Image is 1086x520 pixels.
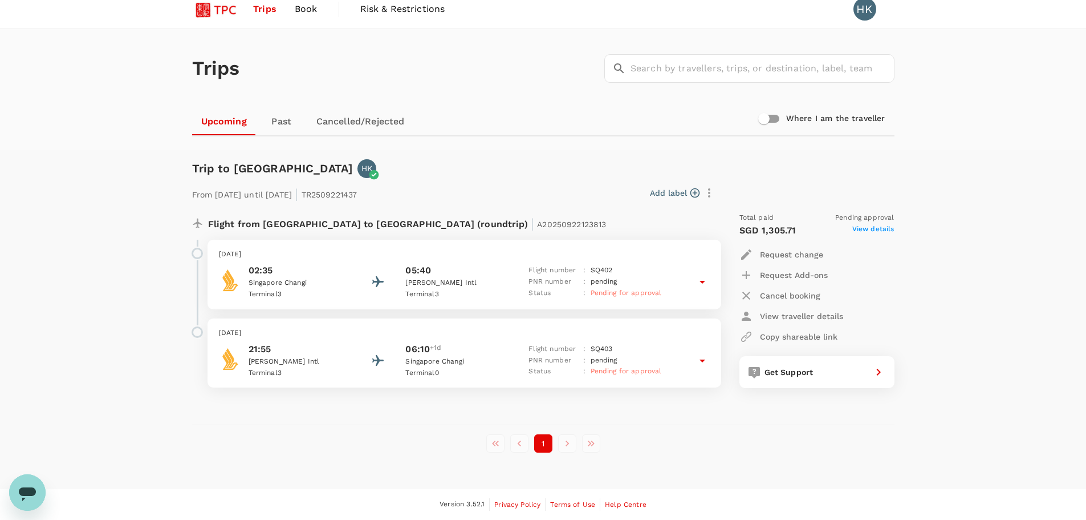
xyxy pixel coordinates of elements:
[219,249,710,260] p: [DATE]
[494,498,540,511] a: Privacy Policy
[219,348,242,370] img: Singapore Airlines
[528,276,579,288] p: PNR number
[591,367,662,375] span: Pending for approval
[249,368,351,379] p: Terminal 3
[591,289,662,297] span: Pending for approval
[249,342,351,356] p: 21:55
[219,269,242,292] img: Singapore Airlines
[591,355,617,366] p: pending
[739,212,774,224] span: Total paid
[550,498,595,511] a: Terms of Use
[739,285,820,306] button: Cancel booking
[591,344,613,355] p: SQ 403
[760,331,837,342] p: Copy shareable link
[760,269,828,281] p: Request Add-ons
[440,499,485,510] span: Version 3.52.1
[739,306,843,326] button: View traveller details
[739,244,823,265] button: Request change
[760,249,823,260] p: Request change
[360,2,445,16] span: Risk & Restrictions
[192,108,256,135] a: Upcoming
[405,289,508,300] p: Terminal 3
[9,474,46,511] iframe: Button to launch messaging window
[494,501,540,509] span: Privacy Policy
[253,2,276,16] span: Trips
[583,288,585,299] p: :
[405,277,508,289] p: [PERSON_NAME] Intl
[583,265,585,276] p: :
[405,368,508,379] p: Terminal 0
[835,212,894,224] span: Pending approval
[405,356,508,368] p: Singapore Changi
[192,183,357,203] p: From [DATE] until [DATE] TR2509221437
[192,29,240,108] h1: Trips
[760,311,843,322] p: View traveller details
[852,224,894,237] span: View details
[528,355,579,366] p: PNR number
[631,54,894,83] input: Search by travellers, trips, or destination, label, team
[760,290,820,301] p: Cancel booking
[764,368,814,377] span: Get Support
[583,276,585,288] p: :
[739,326,837,347] button: Copy shareable link
[739,224,796,237] p: SGD 1,305.71
[307,108,414,135] a: Cancelled/Rejected
[208,212,607,233] p: Flight from [GEOGRAPHIC_DATA] to [GEOGRAPHIC_DATA] (roundtrip)
[583,366,585,377] p: :
[591,276,617,288] p: pending
[583,355,585,366] p: :
[405,264,431,277] p: 05:40
[430,342,441,356] span: +1d
[786,112,885,125] h6: Where I am the traveller
[650,187,699,199] button: Add label
[605,501,646,509] span: Help Centre
[295,186,298,202] span: |
[528,344,579,355] p: Flight number
[219,328,710,339] p: [DATE]
[550,501,595,509] span: Terms of Use
[483,434,603,453] nav: pagination navigation
[249,277,351,289] p: Singapore Changi
[295,2,318,16] span: Book
[361,163,372,174] p: HK
[528,366,579,377] p: Status
[591,265,613,276] p: SQ 402
[405,342,430,356] p: 06:10
[531,216,534,232] span: |
[528,265,579,276] p: Flight number
[256,108,307,135] a: Past
[537,220,606,229] span: A20250922123813
[249,289,351,300] p: Terminal 3
[739,265,828,285] button: Request Add-ons
[249,264,351,277] p: 02:35
[192,159,353,178] h6: Trip to [GEOGRAPHIC_DATA]
[605,498,646,511] a: Help Centre
[534,434,552,453] button: page 1
[528,288,579,299] p: Status
[249,356,351,368] p: [PERSON_NAME] Intl
[583,344,585,355] p: :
